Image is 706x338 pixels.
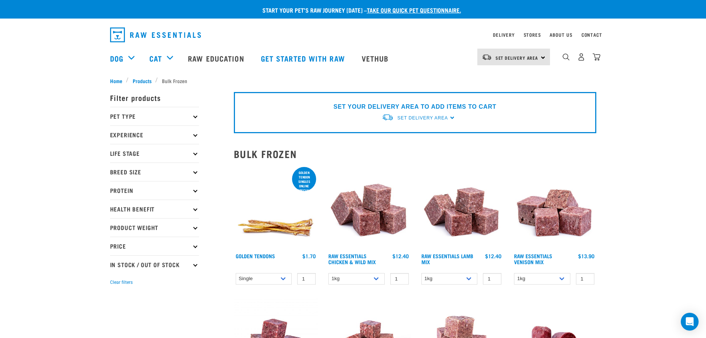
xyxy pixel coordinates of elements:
[110,218,199,237] p: Product Weight
[420,165,504,250] img: ?1041 RE Lamb Mix 01
[110,77,596,85] nav: breadcrumbs
[382,114,394,121] img: van-moving.png
[327,165,411,250] img: Pile Of Cubed Chicken Wild Meat Mix
[514,255,552,263] a: Raw Essentials Venison Mix
[495,56,538,59] span: Set Delivery Area
[485,253,501,259] div: $12.40
[354,43,398,73] a: Vethub
[110,53,123,64] a: Dog
[110,88,199,107] p: Filter products
[397,115,448,121] span: Set Delivery Area
[129,77,155,85] a: Products
[110,255,199,274] p: In Stock / Out Of Stock
[524,33,541,36] a: Stores
[483,273,501,285] input: 1
[593,53,600,61] img: home-icon@2x.png
[390,273,409,285] input: 1
[110,77,122,85] span: Home
[392,253,409,259] div: $12.40
[104,24,602,45] nav: dropdown navigation
[292,167,316,196] div: Golden Tendon singles online special!
[110,163,199,181] p: Breed Size
[550,33,572,36] a: About Us
[253,43,354,73] a: Get started with Raw
[421,255,473,263] a: Raw Essentials Lamb Mix
[149,53,162,64] a: Cat
[576,273,594,285] input: 1
[180,43,253,73] a: Raw Education
[493,33,514,36] a: Delivery
[563,53,570,60] img: home-icon-1@2x.png
[328,255,376,263] a: Raw Essentials Chicken & Wild Mix
[302,253,316,259] div: $1.70
[512,165,596,250] img: 1113 RE Venison Mix 01
[581,33,602,36] a: Contact
[297,273,316,285] input: 1
[110,27,201,42] img: Raw Essentials Logo
[110,200,199,218] p: Health Benefit
[110,279,133,286] button: Clear filters
[482,54,492,60] img: van-moving.png
[110,125,199,144] p: Experience
[234,148,596,160] h2: Bulk Frozen
[236,255,275,257] a: Golden Tendons
[110,144,199,163] p: Life Stage
[334,102,496,111] p: SET YOUR DELIVERY AREA TO ADD ITEMS TO CART
[578,253,594,259] div: $13.90
[110,181,199,200] p: Protein
[367,8,461,12] a: take our quick pet questionnaire.
[133,77,152,85] span: Products
[234,165,318,250] img: 1293 Golden Tendons 01
[110,77,126,85] a: Home
[681,313,699,331] div: Open Intercom Messenger
[577,53,585,61] img: user.png
[110,107,199,125] p: Pet Type
[110,237,199,255] p: Price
